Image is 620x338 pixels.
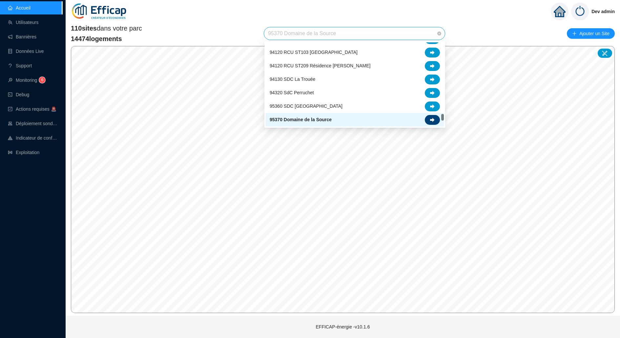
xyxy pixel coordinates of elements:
span: check-square [8,107,12,111]
a: codeDebug [8,92,29,97]
canvas: Map [71,46,615,313]
a: notificationBannières [8,34,36,39]
a: clusterDéploiement sondes [8,121,58,126]
span: 94120 RCU ST103 [GEOGRAPHIC_DATA] [270,49,358,56]
a: slidersExploitation [8,150,39,155]
div: 94120 RCU ST209 Résidence Robespierre [266,59,444,73]
span: 6 [41,78,44,82]
span: Dev admin [591,1,615,22]
span: 94120 RCU ST209 Résidence [PERSON_NAME] [270,62,370,69]
span: EFFICAP-énergie - v10.1.6 [316,324,370,329]
a: homeAccueil [8,5,31,11]
sup: 6 [39,77,45,83]
span: 95370 Domaine de la Source [268,27,441,40]
div: 94320 SdC Perruchet [266,86,444,100]
span: 110 sites [71,25,97,32]
span: 94130 SDC La Trouée [270,76,315,83]
div: 94130 SDC La Trouée [266,73,444,86]
span: dans votre parc [71,24,142,33]
span: 94320 SdC Perruchet [270,89,314,96]
span: plus [572,31,577,36]
span: home [554,6,566,17]
span: close-circle [437,32,441,35]
span: 95370 Domaine de la Source [270,116,332,123]
a: questionSupport [8,63,32,68]
div: 94120 RCU ST103 Buisson de la Bergère [266,46,444,59]
a: heat-mapIndicateur de confort [8,135,58,141]
span: 14474 logements [71,34,142,43]
a: monitorMonitoring6 [8,78,43,83]
img: power [571,3,589,20]
div: 95360 SDC Jardins de Montmagny [266,100,444,113]
div: 95370 Domaine de la Source [266,113,444,126]
span: Actions requises 🚨 [16,106,56,112]
span: 95360 SDC [GEOGRAPHIC_DATA] [270,103,342,110]
a: teamUtilisateurs [8,20,38,25]
button: Ajouter un Site [567,28,615,39]
a: databaseDonnées Live [8,49,44,54]
span: Ajouter un Site [579,29,610,38]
